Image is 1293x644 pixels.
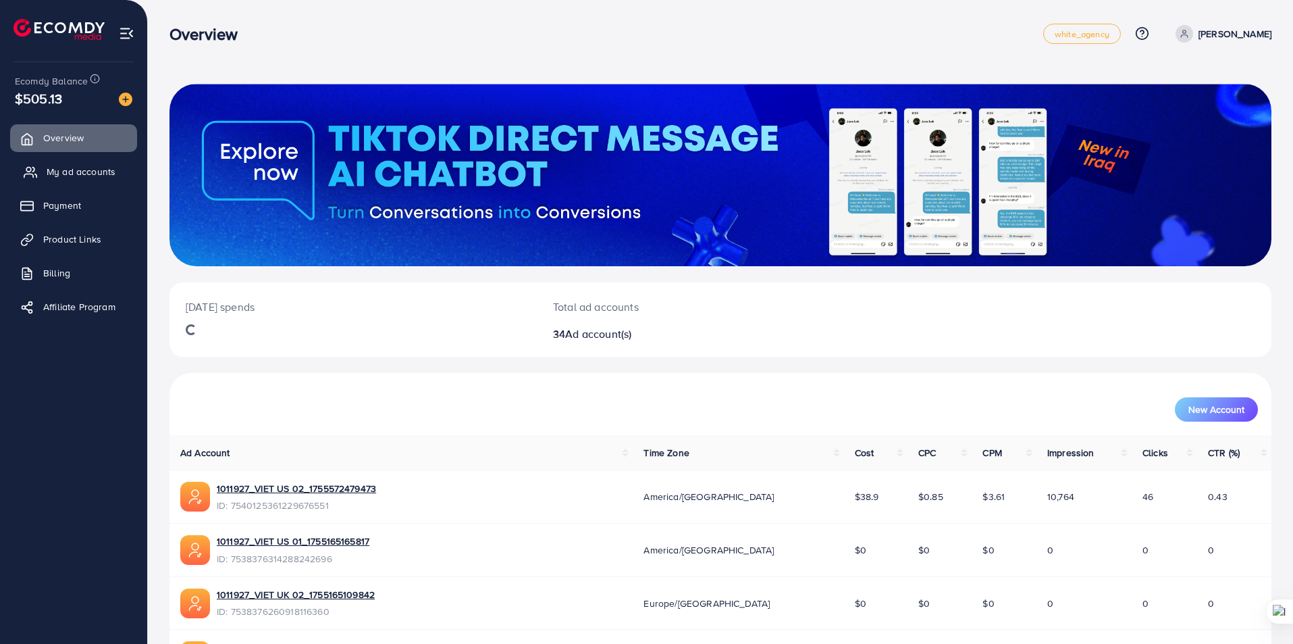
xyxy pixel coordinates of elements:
[1142,490,1153,503] span: 46
[855,446,874,460] span: Cost
[217,535,369,548] a: 1011927_VIET US 01_1755165165817
[43,300,115,314] span: Affiliate Program
[43,232,101,246] span: Product Links
[217,552,369,566] span: ID: 7538376314288242696
[169,24,248,44] h3: Overview
[643,597,770,610] span: Europe/[GEOGRAPHIC_DATA]
[1047,543,1053,557] span: 0
[119,93,132,106] img: image
[553,299,796,315] p: Total ad accounts
[15,74,88,88] span: Ecomdy Balance
[217,499,376,512] span: ID: 7540125361229676551
[643,543,774,557] span: America/[GEOGRAPHIC_DATA]
[43,266,70,280] span: Billing
[1175,397,1258,422] button: New Account
[1170,25,1271,43] a: [PERSON_NAME]
[1047,597,1053,610] span: 0
[1043,24,1121,44] a: white_agency
[1142,446,1168,460] span: Clicks
[10,259,137,287] a: Billing
[180,482,210,512] img: ic-ads-acc.e4c84228.svg
[918,446,936,460] span: CPC
[1208,597,1214,610] span: 0
[217,482,376,495] a: 1011927_VIET US 02_1755572479473
[10,226,137,253] a: Product Links
[553,328,796,341] h2: 34
[1188,405,1244,414] span: New Account
[217,605,375,618] span: ID: 7538376260918116360
[918,543,930,557] span: $0
[15,89,62,108] span: $505.13
[47,165,115,178] span: My ad accounts
[10,158,137,185] a: My ad accounts
[10,293,137,320] a: Affiliate Program
[1142,597,1149,610] span: 0
[10,192,137,219] a: Payment
[43,199,81,212] span: Payment
[855,597,866,610] span: $0
[1208,543,1214,557] span: 0
[1047,446,1094,460] span: Impression
[855,490,879,503] span: $38.9
[43,131,84,145] span: Overview
[14,19,105,40] img: logo
[1198,26,1271,42] p: [PERSON_NAME]
[918,490,943,503] span: $0.85
[982,543,994,557] span: $0
[1142,543,1149,557] span: 0
[1055,30,1109,39] span: white_agency
[855,543,866,557] span: $0
[982,446,1001,460] span: CPM
[982,490,1005,503] span: $3.61
[1208,490,1228,503] span: 0.43
[186,299,521,315] p: [DATE] spends
[180,446,230,460] span: Ad Account
[982,597,994,610] span: $0
[10,124,137,151] a: Overview
[217,588,375,601] a: 1011927_VIET UK 02_1755165109842
[119,26,134,41] img: menu
[643,446,689,460] span: Time Zone
[565,326,631,341] span: Ad account(s)
[918,597,930,610] span: $0
[643,490,774,503] span: America/[GEOGRAPHIC_DATA]
[180,535,210,565] img: ic-ads-acc.e4c84228.svg
[1236,583,1283,634] iframe: Chat
[1047,490,1074,503] span: 10,764
[180,589,210,618] img: ic-ads-acc.e4c84228.svg
[1208,446,1240,460] span: CTR (%)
